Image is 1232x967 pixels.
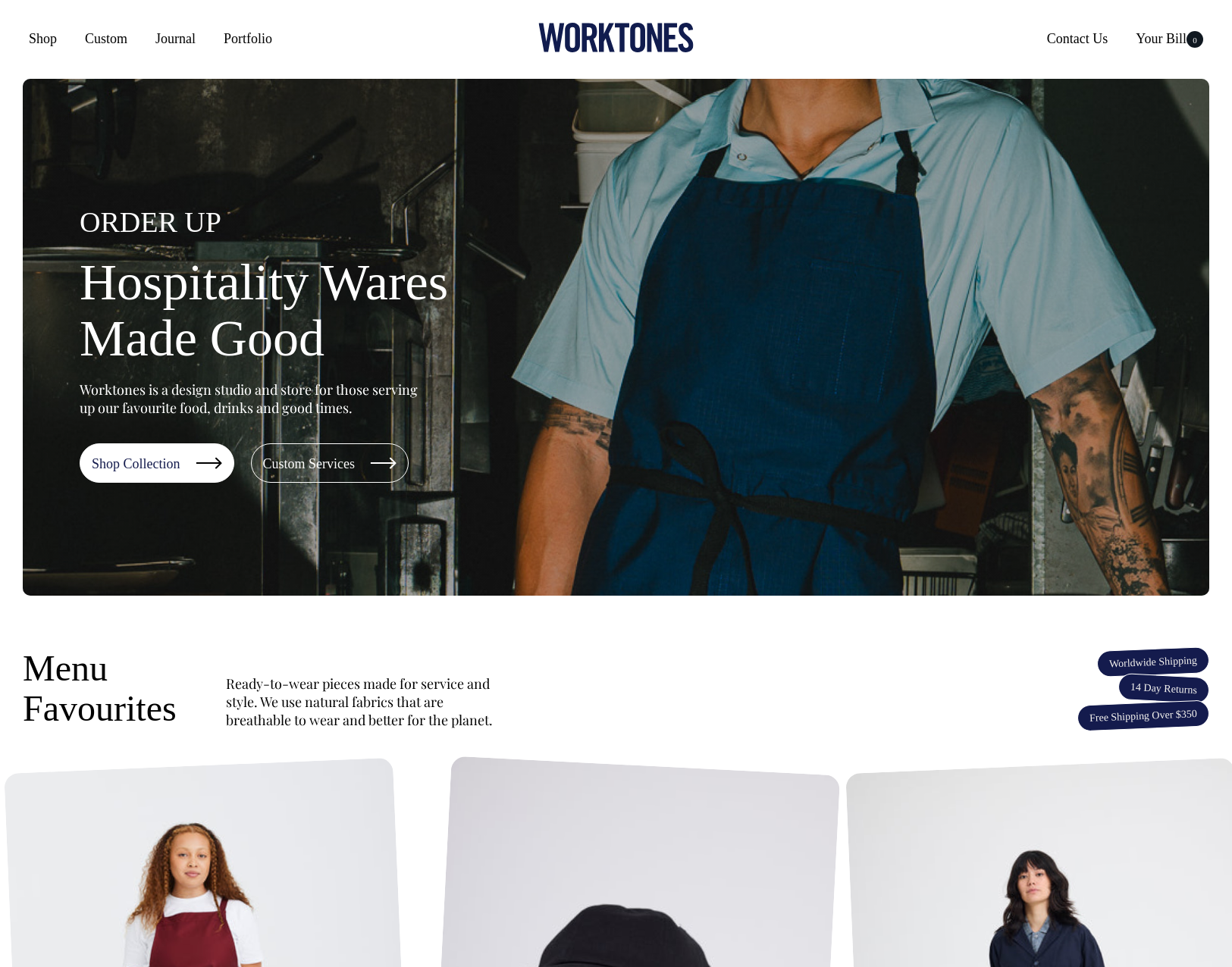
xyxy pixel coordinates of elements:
h4: ORDER UP [80,207,565,239]
span: Worldwide Shipping [1096,646,1209,678]
a: Portfolio [218,25,278,52]
a: Journal [149,25,202,52]
h3: Menu Favourites [23,649,190,729]
a: Custom Services [251,443,409,483]
a: Contact Us [1041,25,1114,52]
a: Shop [23,25,63,52]
p: Worktones is a design studio and store for those serving up our favourite food, drinks and good t... [80,380,425,417]
a: Custom [79,25,133,52]
span: 0 [1187,31,1203,48]
h1: Hospitality Wares Made Good [80,254,565,368]
a: Shop Collection [80,443,234,483]
span: 14 Day Returns [1118,673,1210,704]
span: Free Shipping Over $350 [1077,699,1209,732]
p: Ready-to-wear pieces made for service and style. We use natural fabrics that are breathable to we... [226,674,499,729]
a: Your Bill0 [1130,25,1209,52]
